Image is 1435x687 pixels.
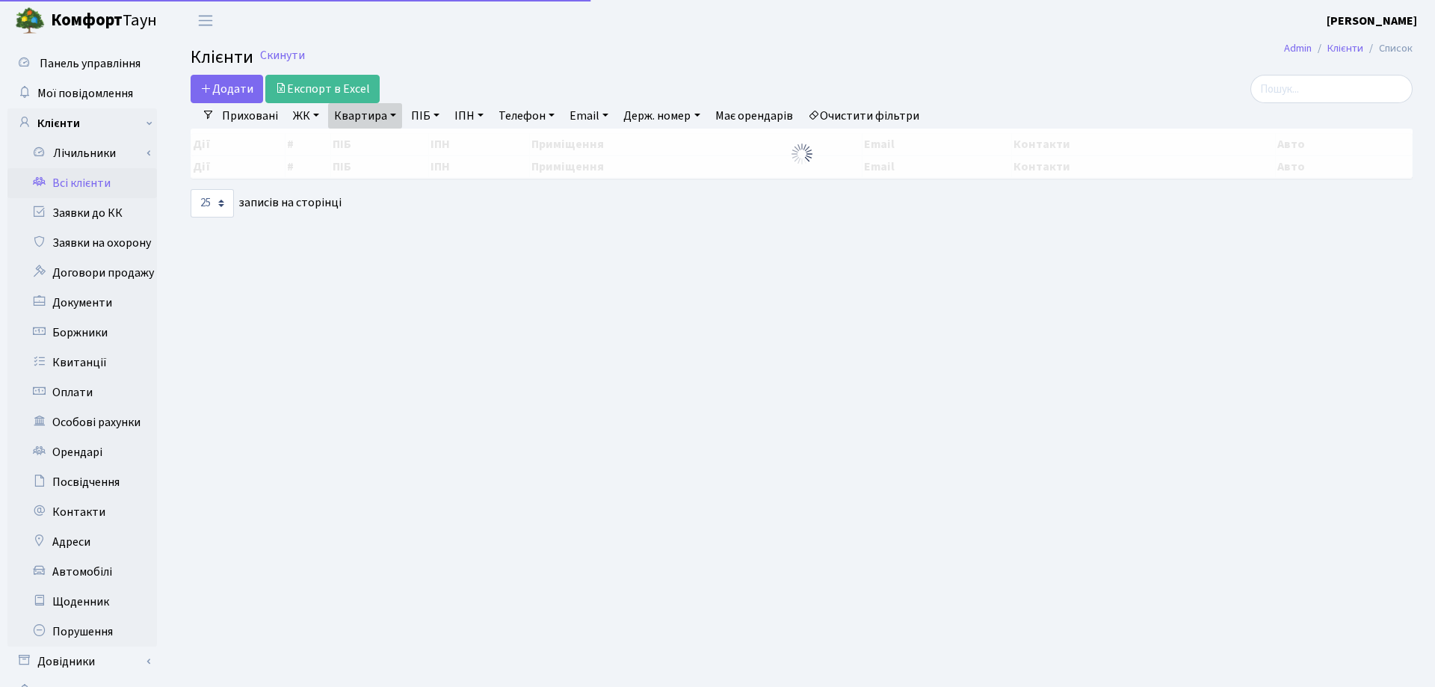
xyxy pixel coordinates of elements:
a: Квитанції [7,348,157,378]
a: Автомобілі [7,557,157,587]
input: Пошук... [1250,75,1413,103]
a: Лічильники [17,138,157,168]
a: [PERSON_NAME] [1327,12,1417,30]
a: Боржники [7,318,157,348]
a: Телефон [493,103,561,129]
a: Квартира [328,103,402,129]
a: Клієнти [7,108,157,138]
span: Панель управління [40,55,141,72]
a: Щоденник [7,587,157,617]
a: Admin [1284,40,1312,56]
a: Орендарі [7,437,157,467]
a: Мої повідомлення [7,78,157,108]
a: Оплати [7,378,157,407]
a: Скинути [260,49,305,63]
span: Таун [51,8,157,34]
a: Очистити фільтри [802,103,925,129]
span: Клієнти [191,44,253,70]
a: Адреси [7,527,157,557]
nav: breadcrumb [1262,33,1435,64]
a: Приховані [216,103,284,129]
a: Контакти [7,497,157,527]
a: Email [564,103,614,129]
button: Переключити навігацію [187,8,224,33]
a: Документи [7,288,157,318]
a: Довідники [7,647,157,677]
img: logo.png [15,6,45,36]
span: Додати [200,81,253,97]
a: Всі клієнти [7,168,157,198]
li: Список [1363,40,1413,57]
img: Обробка... [790,142,814,166]
a: Порушення [7,617,157,647]
a: ПІБ [405,103,445,129]
b: Комфорт [51,8,123,32]
a: Особові рахунки [7,407,157,437]
a: Додати [191,75,263,103]
a: ЖК [287,103,325,129]
a: Заявки до КК [7,198,157,228]
a: Має орендарів [709,103,799,129]
a: Клієнти [1327,40,1363,56]
a: Експорт в Excel [265,75,380,103]
a: Панель управління [7,49,157,78]
label: записів на сторінці [191,189,342,218]
a: Договори продажу [7,258,157,288]
a: ІПН [448,103,490,129]
span: Мої повідомлення [37,85,133,102]
select: записів на сторінці [191,189,234,218]
a: Посвідчення [7,467,157,497]
a: Заявки на охорону [7,228,157,258]
b: [PERSON_NAME] [1327,13,1417,29]
a: Держ. номер [617,103,706,129]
